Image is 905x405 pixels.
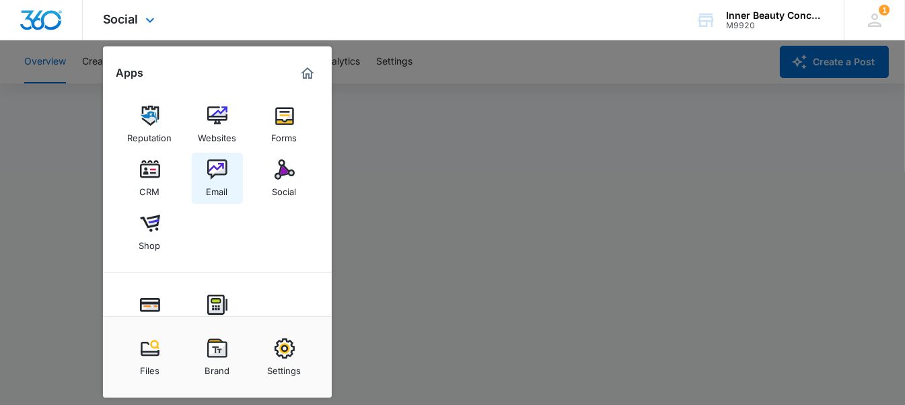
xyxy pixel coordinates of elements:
[192,153,243,204] a: Email
[259,99,310,150] a: Forms
[140,359,159,376] div: Files
[273,180,297,197] div: Social
[198,126,236,143] div: Websites
[192,332,243,383] a: Brand
[205,359,229,376] div: Brand
[124,207,176,258] a: Shop
[192,99,243,150] a: Websites
[124,332,176,383] a: Files
[272,126,297,143] div: Forms
[259,332,310,383] a: Settings
[192,288,243,339] a: POS
[879,5,890,15] div: notifications count
[116,67,144,79] h2: Apps
[268,359,301,376] div: Settings
[879,5,890,15] span: 1
[297,63,318,84] a: Marketing 360® Dashboard
[124,288,176,339] a: Payments
[130,315,170,332] div: Payments
[128,126,172,143] div: Reputation
[259,153,310,204] a: Social
[726,10,824,21] div: account name
[726,21,824,30] div: account id
[207,180,228,197] div: Email
[209,315,226,332] div: POS
[140,180,160,197] div: CRM
[139,233,161,251] div: Shop
[103,12,139,26] span: Social
[124,99,176,150] a: Reputation
[124,153,176,204] a: CRM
